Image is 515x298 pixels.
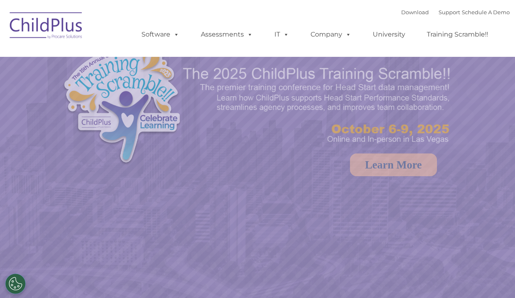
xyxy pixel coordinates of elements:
a: Support [439,9,460,15]
a: IT [266,26,297,43]
font: | [401,9,510,15]
a: Schedule A Demo [462,9,510,15]
a: Training Scramble!! [419,26,496,43]
a: Software [133,26,187,43]
img: ChildPlus by Procare Solutions [6,6,87,47]
a: Download [401,9,429,15]
a: Company [302,26,359,43]
button: Cookies Settings [5,274,26,294]
a: Learn More [350,153,437,176]
a: Assessments [193,26,261,43]
a: University [365,26,413,43]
